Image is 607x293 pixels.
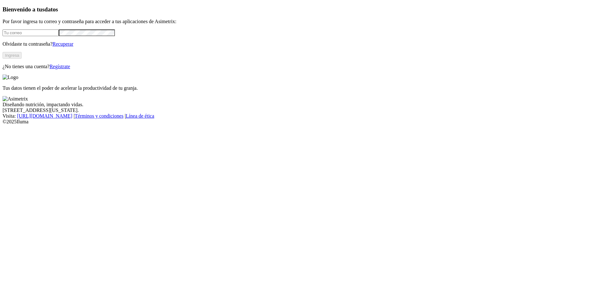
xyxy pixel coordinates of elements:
p: Tus datos tienen el poder de acelerar la productividad de tu granja. [3,85,604,91]
div: Visita : | | [3,113,604,119]
div: [STREET_ADDRESS][US_STATE]. [3,107,604,113]
div: Diseñando nutrición, impactando vidas. [3,102,604,107]
span: datos [44,6,58,13]
input: Tu correo [3,29,59,36]
a: Términos y condiciones [75,113,123,119]
p: Por favor ingresa tu correo y contraseña para acceder a tus aplicaciones de Asimetrix: [3,19,604,24]
p: Olvidaste tu contraseña? [3,41,604,47]
div: © 2025 Iluma [3,119,604,125]
a: [URL][DOMAIN_NAME] [17,113,72,119]
a: Recuperar [52,41,73,47]
img: Asimetrix [3,96,28,102]
h3: Bienvenido a tus [3,6,604,13]
button: Ingresa [3,52,22,59]
a: Línea de ética [126,113,154,119]
a: Regístrate [50,64,70,69]
img: Logo [3,75,18,80]
p: ¿No tienes una cuenta? [3,64,604,69]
